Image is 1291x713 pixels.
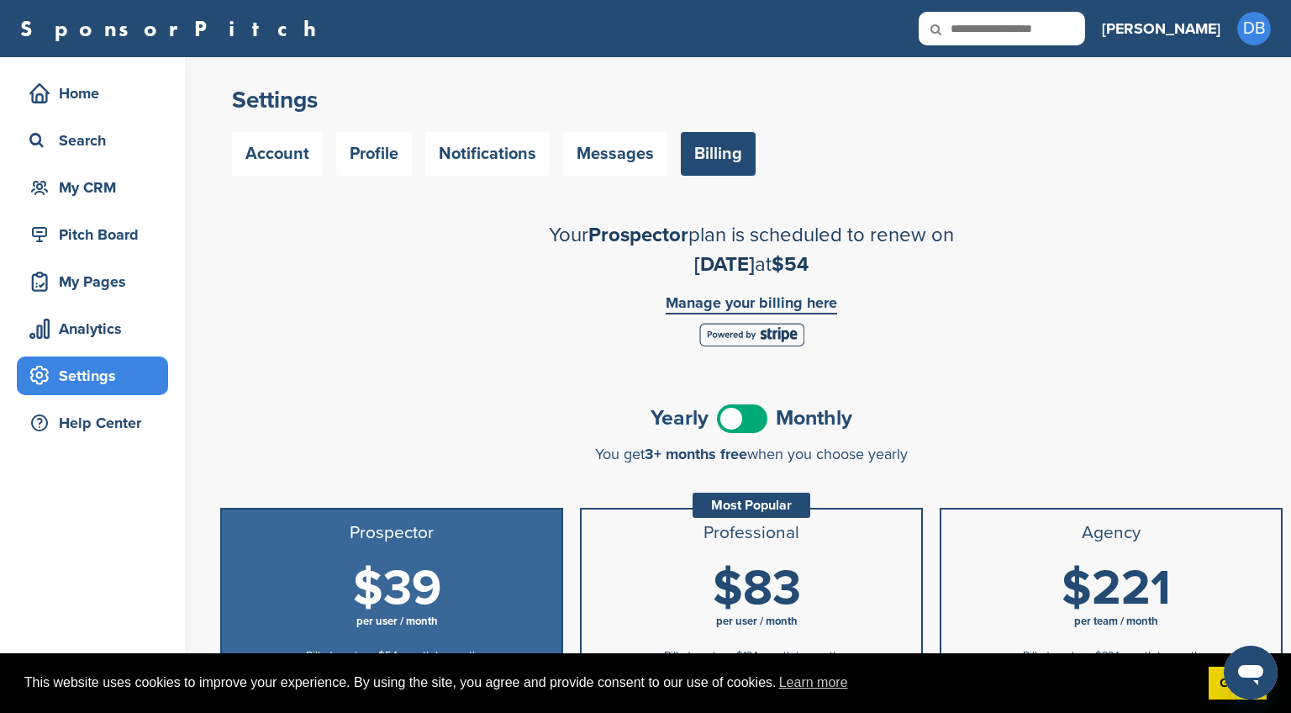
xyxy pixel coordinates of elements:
[25,172,168,203] div: My CRM
[17,404,168,442] a: Help Center
[699,323,804,346] img: Stripe
[645,445,747,463] span: 3+ months free
[17,121,168,160] a: Search
[457,220,1046,279] h2: Your plan is scheduled to renew on at
[588,523,914,543] h3: Professional
[25,219,168,250] div: Pitch Board
[588,223,688,247] span: Prospector
[25,78,168,108] div: Home
[776,408,852,429] span: Monthly
[232,132,323,176] a: Account
[1102,17,1220,40] h3: [PERSON_NAME]
[232,85,1271,115] h2: Settings
[353,559,441,618] span: $39
[694,252,755,277] span: [DATE]
[666,295,837,314] a: Manage your billing here
[17,168,168,207] a: My CRM
[713,559,801,618] span: $83
[681,132,756,176] a: Billing
[1237,12,1271,45] span: DB
[20,18,327,40] a: SponsorPitch
[24,670,1195,695] span: This website uses cookies to improve your experience. By using the site, you agree and provide co...
[25,314,168,344] div: Analytics
[356,615,438,628] span: per user / month
[1074,615,1158,628] span: per team / month
[948,523,1274,543] h3: Agency
[17,262,168,301] a: My Pages
[1209,667,1267,700] a: dismiss cookie message
[25,408,168,438] div: Help Center
[1102,10,1220,47] a: [PERSON_NAME]
[762,649,839,663] span: month-to-month
[563,132,667,176] a: Messages
[25,267,168,297] div: My Pages
[17,309,168,348] a: Analytics
[17,356,168,395] a: Settings
[777,670,851,695] a: learn more about cookies
[772,252,809,277] span: $54
[25,361,168,391] div: Settings
[229,523,555,543] h3: Prospector
[425,132,550,176] a: Notifications
[306,649,398,663] span: Billed yearly, or $54
[1023,649,1120,663] span: Billed yearly, or $334
[17,215,168,254] a: Pitch Board
[402,649,478,663] span: month-to-month
[1124,649,1200,663] span: month-to-month
[1062,559,1171,618] span: $221
[336,132,412,176] a: Profile
[716,615,798,628] span: per user / month
[1224,646,1278,700] iframe: Button to launch messaging window
[25,125,168,156] div: Search
[17,74,168,113] a: Home
[693,493,810,518] div: Most Popular
[651,408,709,429] span: Yearly
[664,649,758,663] span: Billed yearly, or $134
[220,446,1283,462] div: You get when you choose yearly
